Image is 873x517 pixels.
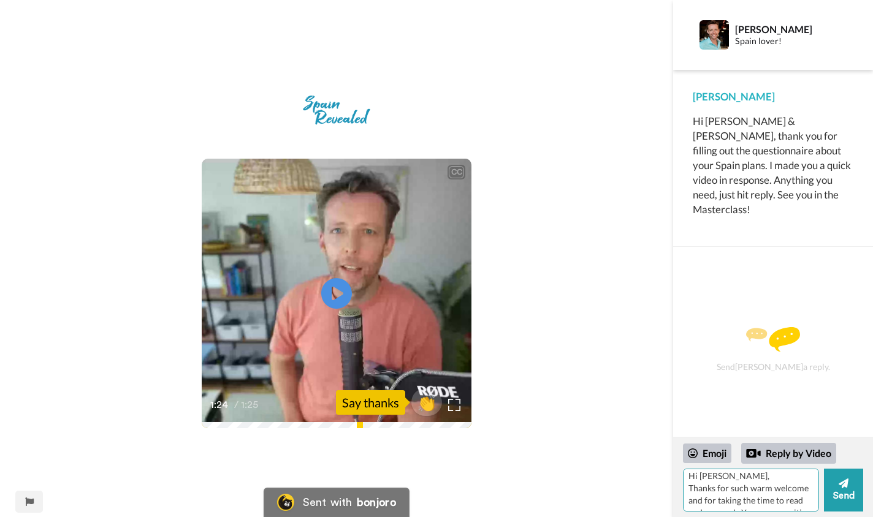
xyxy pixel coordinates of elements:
div: Send [PERSON_NAME] a reply. [690,268,856,431]
div: [PERSON_NAME] [735,23,840,35]
img: Profile Image [700,20,729,50]
span: 👏 [411,393,442,412]
button: 👏 [411,388,442,416]
img: message.svg [746,327,800,352]
span: 1:24 [210,398,232,412]
button: Send [824,469,863,511]
div: [PERSON_NAME] [693,89,853,104]
div: bonjoro [357,497,396,508]
span: / [234,398,238,412]
div: Emoji [683,443,731,463]
div: Reply by Video [741,443,836,464]
div: Spain lover! [735,36,840,47]
div: Reply by Video [746,446,761,461]
textarea: Hi [PERSON_NAME], Thanks for such warm welcome and for taking the time to read and respond. Yes w... [683,469,819,511]
div: Sent with [303,497,352,508]
img: Bonjoro Logo [277,494,294,511]
a: Bonjoro LogoSent withbonjoro [264,488,410,517]
img: 06906c8b-eeae-4fc1-9b3e-93850d61b61a [293,86,380,135]
div: CC [449,166,464,178]
img: Full screen [448,399,460,411]
span: 1:25 [241,398,262,412]
div: Hi [PERSON_NAME] & [PERSON_NAME], thank you for filling out the questionnaire about your Spain pl... [693,114,853,217]
div: Say thanks [336,390,405,415]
